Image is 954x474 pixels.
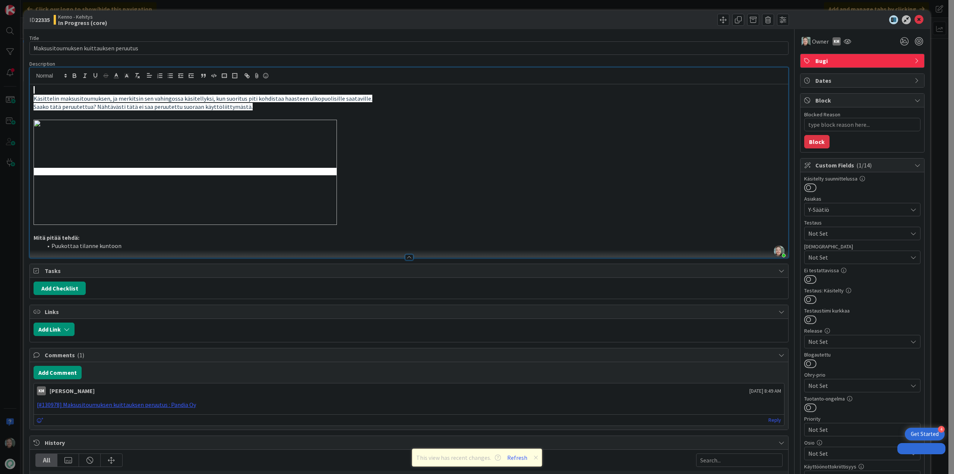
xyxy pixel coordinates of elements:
[804,464,920,469] div: Käyttöönottokriittisyys
[768,415,781,425] a: Reply
[804,308,920,313] div: Testaustiimi kurkkaa
[58,20,107,26] b: In Progress (core)
[833,37,841,45] div: KM
[815,56,911,65] span: Bugi
[45,266,775,275] span: Tasks
[34,323,75,336] button: Add Link
[815,161,911,170] span: Custom Fields
[938,426,945,433] div: 4
[804,288,920,293] div: Testaus: Käsitelty
[808,380,904,391] span: Not Set
[804,244,920,249] div: [DEMOGRAPHIC_DATA]
[804,328,920,333] div: Release
[749,387,781,395] span: [DATE] 8:49 AM
[29,60,55,67] span: Description
[34,120,337,225] img: attachment
[34,234,79,241] strong: Mitä pitää tehdä:
[804,268,920,273] div: Ei testattavissa
[856,161,872,169] span: ( 1/14 )
[45,351,775,360] span: Comments
[804,111,840,118] label: Blocked Reason
[808,253,907,262] span: Not Set
[774,246,784,256] img: 9FT6bpt8UMbYhJGmIPakgg7ttfXI8ltD.jpg
[804,135,830,148] button: Block
[815,76,911,85] span: Dates
[37,401,196,408] a: [#130978] Maksusitoumuksen kuittauksen peruutus : Pandia Oy
[802,37,811,46] img: VP
[29,15,50,24] span: ID
[34,95,372,102] span: Käsittelin maksusitoumuksen, ja merkitsin sen vahingossa käsitellyksi, kun suoritus piti kohdista...
[42,242,784,250] li: Puukottaa tilanne kuntoon
[808,229,907,238] span: Not Set
[808,449,907,458] span: Not Set
[804,440,920,445] div: Osio
[29,41,789,55] input: type card name here...
[34,366,82,379] button: Add Comment
[77,351,84,359] span: ( 1 )
[804,220,920,225] div: Testaus
[34,282,86,295] button: Add Checklist
[50,386,95,395] div: [PERSON_NAME]
[416,453,501,462] span: This view has recent changes.
[37,386,46,395] div: KM
[696,453,783,467] input: Search...
[45,307,775,316] span: Links
[505,453,530,462] button: Refresh
[804,416,920,421] div: Priority
[804,352,920,357] div: Blogautettu
[808,205,907,214] span: Y-Säätiö
[808,424,904,435] span: Not Set
[815,96,911,105] span: Block
[36,454,57,467] div: All
[905,428,945,440] div: Open Get Started checklist, remaining modules: 4
[804,396,920,401] div: Tuotanto-ongelma
[804,372,920,377] div: Ohry-prio
[808,337,907,346] span: Not Set
[812,37,829,46] span: Owner
[804,176,920,181] div: Käsitelty suunnittelussa
[58,14,107,20] span: Kenno - Kehitys
[804,196,920,201] div: Asiakas
[29,35,39,41] label: Title
[34,103,253,110] span: Saako tätä peruutettua? Nähtävästi tätä ei saa peruutettu suoraan käyttöliittymästä.
[35,16,50,23] b: 22335
[45,438,775,447] span: History
[911,430,939,438] div: Get Started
